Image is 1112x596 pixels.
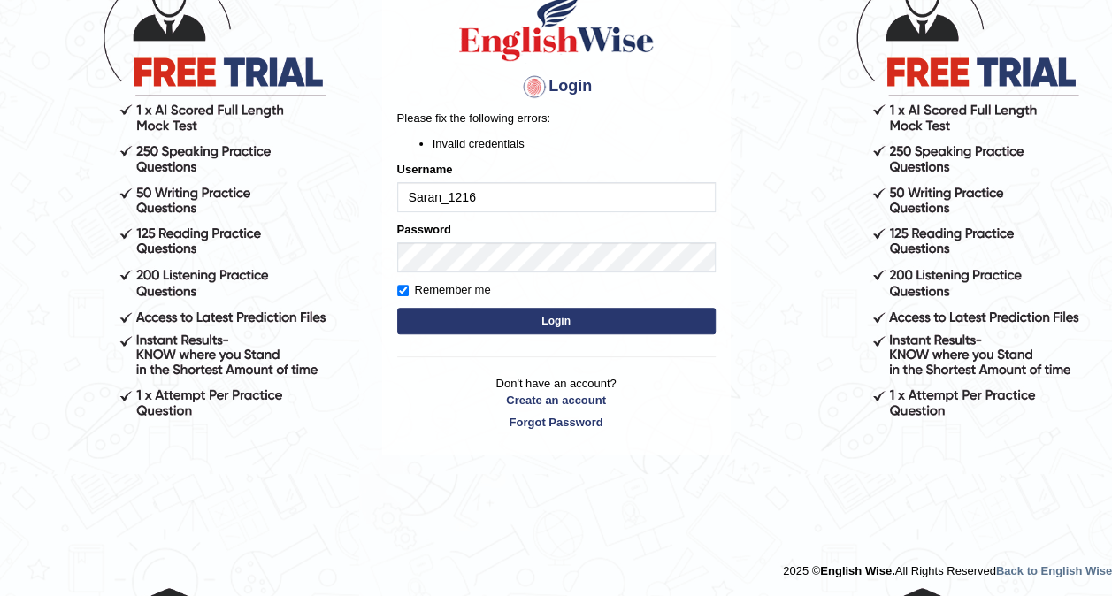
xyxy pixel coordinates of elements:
a: Create an account [397,392,716,409]
label: Remember me [397,281,491,299]
p: Please fix the following errors: [397,110,716,126]
li: Invalid credentials [433,135,716,152]
label: Username [397,161,453,178]
p: Don't have an account? [397,375,716,430]
div: 2025 © All Rights Reserved [783,554,1112,579]
h4: Login [397,73,716,101]
a: Forgot Password [397,414,716,431]
a: Back to English Wise [996,564,1112,577]
label: Password [397,221,451,238]
input: Remember me [397,285,409,296]
button: Login [397,308,716,334]
strong: English Wise. [820,564,894,577]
